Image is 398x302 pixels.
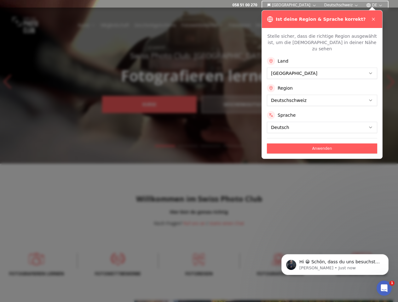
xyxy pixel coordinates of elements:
button: Anwenden [267,143,377,154]
button: Deutschschweiz [322,1,361,9]
a: 058 51 00 270 [232,3,257,8]
iframe: Intercom live chat [377,281,392,296]
p: Stelle sicher, dass die richtige Region ausgewählt ist, um die [DEMOGRAPHIC_DATA] in deiner Nähe ... [267,33,377,52]
label: Sprache [278,112,296,118]
label: Region [278,85,293,91]
button: DE [364,1,385,9]
h3: Ist deine Region & Sprache korrekt? [276,16,366,22]
button: [GEOGRAPHIC_DATA] [265,1,319,9]
iframe: Intercom notifications message [272,241,398,285]
label: Land [278,58,288,64]
span: 1 [389,281,395,286]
